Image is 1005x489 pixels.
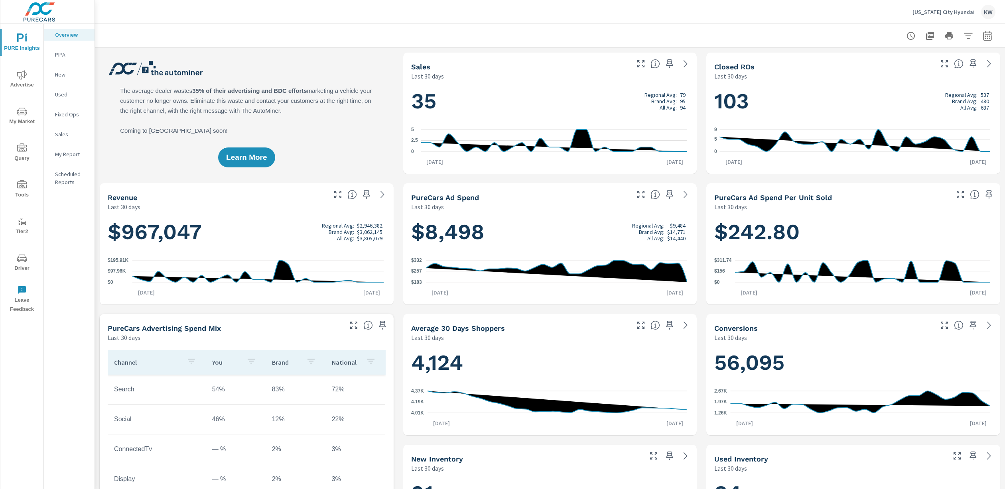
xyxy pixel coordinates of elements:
[44,148,95,160] div: My Report
[938,319,951,332] button: Make Fullscreen
[680,98,686,104] p: 95
[714,136,717,142] text: 5
[360,188,373,201] span: Save this to your personalized report
[679,450,692,462] a: See more details in report
[983,57,995,70] a: See more details in report
[325,469,385,489] td: 3%
[44,88,95,100] div: Used
[55,31,88,39] p: Overview
[680,92,686,98] p: 79
[376,319,389,332] span: Save this to your personalized report
[680,104,686,111] p: 94
[663,57,676,70] span: Save this to your personalized report
[967,57,979,70] span: Save this to your personalized report
[358,289,386,297] p: [DATE]
[411,333,444,342] p: Last 30 days
[964,158,992,166] p: [DATE]
[967,319,979,332] span: Save this to your personalized report
[635,188,647,201] button: Make Fullscreen
[714,193,832,202] h5: PureCars Ad Spend Per Unit Sold
[55,150,88,158] p: My Report
[714,410,727,416] text: 1.26K
[55,130,88,138] p: Sales
[714,218,992,245] h1: $242.80
[108,218,386,245] h1: $967,047
[44,108,95,120] div: Fixed Ops
[411,463,444,473] p: Last 30 days
[714,399,727,405] text: 1.97K
[108,257,128,263] text: $195.91K
[411,193,479,202] h5: PureCars Ad Spend
[206,469,266,489] td: — %
[325,409,385,429] td: 22%
[735,289,763,297] p: [DATE]
[922,28,938,44] button: "Export Report to PDF"
[979,28,995,44] button: Select Date Range
[647,235,664,242] p: All Avg:
[3,33,41,53] span: PURE Insights
[108,279,113,285] text: $0
[411,257,422,263] text: $332
[912,8,975,16] p: [US_STATE] City Hyundai
[650,320,660,330] span: A rolling 30 day total of daily Shoppers on the dealership website, averaged over the selected da...
[55,110,88,118] p: Fixed Ops
[411,399,424,405] text: 4.19K
[108,193,137,202] h5: Revenue
[981,92,989,98] p: 537
[272,358,300,366] p: Brand
[714,388,727,394] text: 2.67K
[266,469,325,489] td: 2%
[667,229,686,235] p: $14,771
[411,63,430,71] h5: Sales
[661,419,689,427] p: [DATE]
[411,127,414,132] text: 5
[55,51,88,59] p: PIPA
[55,170,88,186] p: Scheduled Reports
[337,235,354,242] p: All Avg:
[3,107,41,126] span: My Market
[647,450,660,462] button: Make Fullscreen
[635,319,647,332] button: Make Fullscreen
[325,379,385,399] td: 72%
[3,217,41,236] span: Tier2
[108,379,206,399] td: Search
[411,71,444,81] p: Last 30 days
[428,419,455,427] p: [DATE]
[3,70,41,90] span: Advertise
[325,439,385,459] td: 3%
[639,229,664,235] p: Brand Avg:
[661,158,689,166] p: [DATE]
[411,202,444,212] p: Last 30 days
[226,154,267,161] span: Learn More
[411,410,424,416] text: 4.01K
[376,188,389,201] a: See more details in report
[266,439,325,459] td: 2%
[650,190,660,199] span: Total cost of media for all PureCars channels for the selected dealership group over the selected...
[332,358,360,366] p: National
[347,319,360,332] button: Make Fullscreen
[411,88,689,115] h1: 35
[132,289,160,297] p: [DATE]
[411,269,422,274] text: $257
[3,285,41,314] span: Leave Feedback
[938,57,951,70] button: Make Fullscreen
[3,253,41,273] span: Driver
[632,222,664,229] p: Regional Avg:
[964,289,992,297] p: [DATE]
[981,98,989,104] p: 480
[981,5,995,19] div: KW
[967,450,979,462] span: Save this to your personalized report
[954,320,964,330] span: The number of dealer-specified goals completed by a visitor. [Source: This data is provided by th...
[714,269,725,274] text: $156
[714,349,992,376] h1: 56,095
[206,409,266,429] td: 46%
[983,319,995,332] a: See more details in report
[981,104,989,111] p: 637
[357,229,382,235] p: $3,062,145
[55,71,88,79] p: New
[663,319,676,332] span: Save this to your personalized report
[44,128,95,140] div: Sales
[44,69,95,81] div: New
[714,63,755,71] h5: Closed ROs
[714,257,732,263] text: $311.74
